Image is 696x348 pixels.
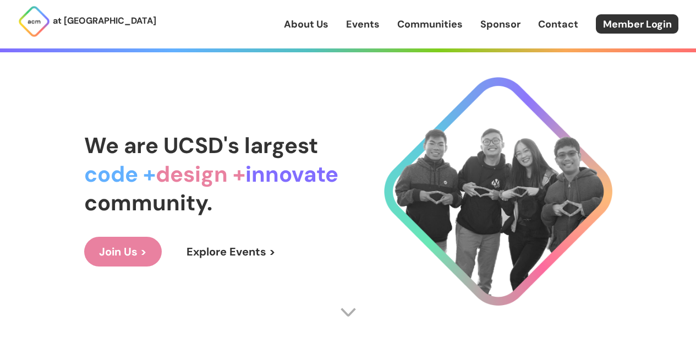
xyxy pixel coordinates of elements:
[84,160,156,188] span: code +
[397,17,463,31] a: Communities
[340,304,357,320] img: Scroll Arrow
[245,160,338,188] span: innovate
[346,17,380,31] a: Events
[84,237,162,267] a: Join Us >
[84,131,318,160] span: We are UCSD's largest
[480,17,520,31] a: Sponsor
[284,17,328,31] a: About Us
[53,14,156,28] p: at [GEOGRAPHIC_DATA]
[538,17,578,31] a: Contact
[84,188,212,217] span: community.
[18,5,156,38] a: at [GEOGRAPHIC_DATA]
[156,160,245,188] span: design +
[384,77,612,306] img: Cool Logo
[172,237,291,267] a: Explore Events >
[18,5,51,38] img: ACM Logo
[596,14,678,34] a: Member Login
